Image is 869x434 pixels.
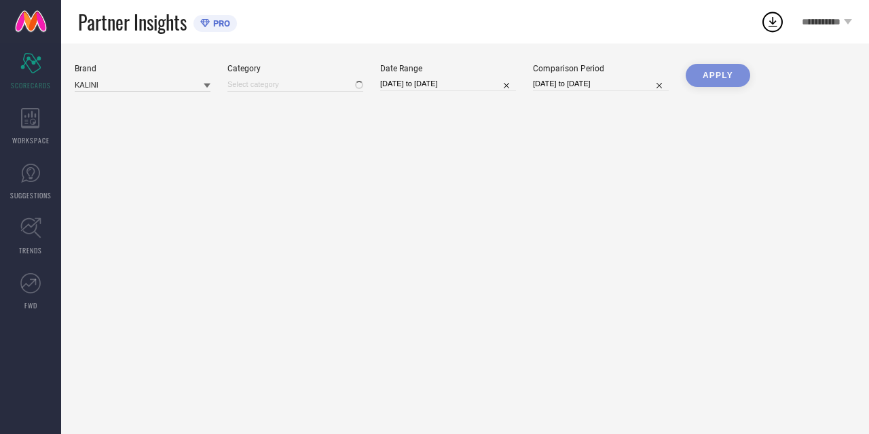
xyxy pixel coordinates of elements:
[11,80,51,90] span: SCORECARDS
[24,300,37,310] span: FWD
[533,64,669,73] div: Comparison Period
[12,135,50,145] span: WORKSPACE
[380,64,516,73] div: Date Range
[533,77,669,91] input: Select comparison period
[227,64,363,73] div: Category
[75,64,210,73] div: Brand
[10,190,52,200] span: SUGGESTIONS
[210,18,230,29] span: PRO
[760,10,785,34] div: Open download list
[19,245,42,255] span: TRENDS
[78,8,187,36] span: Partner Insights
[380,77,516,91] input: Select date range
